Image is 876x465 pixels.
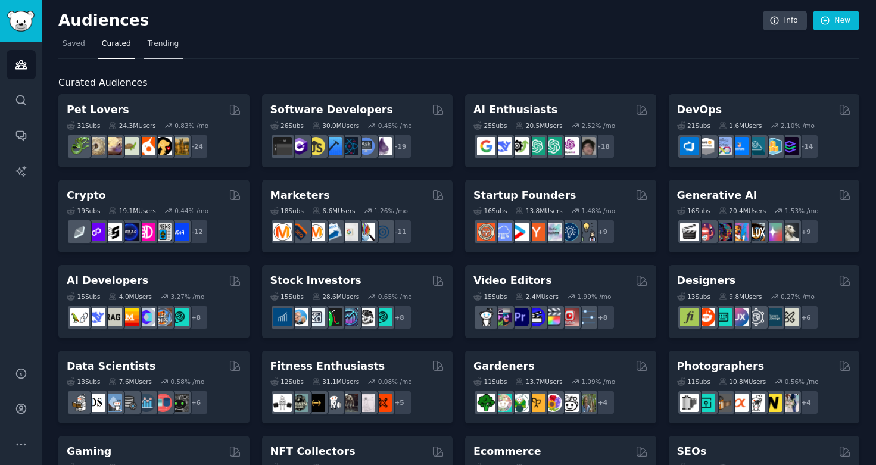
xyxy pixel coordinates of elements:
[785,377,819,386] div: 0.56 % /mo
[378,292,412,301] div: 0.65 % /mo
[780,137,799,155] img: PlatformEngineers
[515,377,562,386] div: 13.7M Users
[477,137,495,155] img: GoogleGeminiAI
[312,121,359,130] div: 30.0M Users
[67,292,100,301] div: 15 Sub s
[357,308,375,326] img: swingtrading
[183,305,208,330] div: + 8
[170,308,189,326] img: AIDevelopersSociety
[813,11,859,31] a: New
[323,308,342,326] img: Trading
[170,223,189,241] img: defi_
[137,137,155,155] img: cockatiel
[373,394,392,412] img: personaltraining
[473,121,507,130] div: 25 Sub s
[270,292,304,301] div: 15 Sub s
[87,308,105,326] img: DeepSeek
[307,223,325,241] img: AskMarketing
[697,308,715,326] img: logodesign
[473,359,535,374] h2: Gardeners
[677,377,710,386] div: 11 Sub s
[323,223,342,241] img: Emailmarketing
[270,207,304,215] div: 18 Sub s
[373,223,392,241] img: OnlineMarketing
[154,308,172,326] img: llmops
[67,444,111,459] h2: Gaming
[494,308,512,326] img: editors
[794,219,819,244] div: + 9
[781,292,815,301] div: 0.27 % /mo
[677,188,757,203] h2: Generative AI
[387,134,412,159] div: + 19
[747,137,765,155] img: platformengineering
[70,308,89,326] img: LangChain
[677,121,710,130] div: 21 Sub s
[677,359,765,374] h2: Photographers
[719,377,766,386] div: 10.8M Users
[357,394,375,412] img: physicaltherapy
[477,308,495,326] img: gopro
[270,102,393,117] h2: Software Developers
[58,76,147,90] span: Curated Audiences
[273,394,292,412] img: GYM
[544,308,562,326] img: finalcutpro
[785,207,819,215] div: 1.53 % /mo
[148,39,179,49] span: Trending
[373,137,392,155] img: elixir
[697,394,715,412] img: streetphotography
[544,223,562,241] img: indiehackers
[577,137,596,155] img: ArtificalIntelligence
[560,223,579,241] img: Entrepreneurship
[680,394,699,412] img: analog
[378,377,412,386] div: 0.08 % /mo
[357,223,375,241] img: MarketingResearch
[719,207,766,215] div: 20.4M Users
[170,137,189,155] img: dogbreed
[290,394,308,412] img: GymMotivation
[137,223,155,241] img: defiblockchain
[340,308,358,326] img: StocksAndTrading
[290,223,308,241] img: bigseo
[67,207,100,215] div: 19 Sub s
[357,137,375,155] img: AskComputerScience
[70,137,89,155] img: herpetology
[680,223,699,241] img: aivideo
[713,223,732,241] img: deepdream
[170,394,189,412] img: data
[473,444,541,459] h2: Ecommerce
[67,359,155,374] h2: Data Scientists
[373,308,392,326] img: technicalanalysis
[67,102,129,117] h2: Pet Lovers
[307,394,325,412] img: workout
[67,121,100,130] div: 31 Sub s
[154,223,172,241] img: CryptoNews
[763,223,782,241] img: starryai
[154,394,172,412] img: datasets
[494,394,512,412] img: succulents
[510,308,529,326] img: premiere
[794,305,819,330] div: + 6
[378,121,412,130] div: 0.45 % /mo
[590,390,615,415] div: + 4
[581,121,615,130] div: 2.52 % /mo
[340,394,358,412] img: fitness30plus
[144,35,183,59] a: Trending
[515,292,559,301] div: 2.4M Users
[590,134,615,159] div: + 18
[120,394,139,412] img: dataengineering
[763,308,782,326] img: learndesign
[171,377,205,386] div: 0.58 % /mo
[780,308,799,326] img: UX_Design
[719,121,762,130] div: 1.6M Users
[473,102,557,117] h2: AI Enthusiasts
[560,308,579,326] img: Youtubevideo
[510,223,529,241] img: startup
[70,394,89,412] img: MachineLearning
[578,292,612,301] div: 1.99 % /mo
[590,305,615,330] div: + 8
[473,273,552,288] h2: Video Editors
[747,223,765,241] img: FluxAI
[515,207,562,215] div: 13.8M Users
[171,292,205,301] div: 3.27 % /mo
[58,35,89,59] a: Saved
